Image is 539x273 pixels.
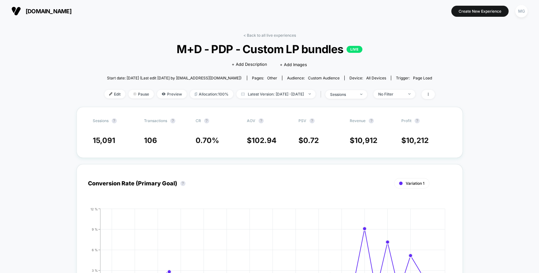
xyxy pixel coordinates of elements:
[378,92,404,96] div: No Filter
[303,136,319,145] span: 0.72
[93,136,115,145] span: 15,091
[319,90,325,99] span: |
[401,136,429,145] span: $
[406,181,424,186] span: Variation 1
[196,118,201,123] span: CR
[350,136,377,145] span: $
[515,5,528,17] div: MG
[415,118,420,123] button: ?
[369,118,374,123] button: ?
[413,76,432,80] span: Page Load
[232,61,267,68] span: + Add Description
[241,92,245,96] img: calendar
[259,118,264,123] button: ?
[196,136,219,145] span: 0.70 %
[128,90,154,98] span: Pause
[92,268,98,272] tspan: 3 %
[144,136,157,145] span: 106
[310,118,315,123] button: ?
[190,90,233,98] span: Allocation: 100%
[252,136,277,145] span: 102.94
[366,76,386,80] span: all devices
[144,118,167,123] span: Transactions
[180,181,185,186] button: ?
[104,90,125,98] span: Edit
[360,94,362,95] img: end
[133,92,136,96] img: end
[344,76,391,80] span: Device:
[93,118,109,123] span: Sessions
[236,90,316,98] span: Latest Version: [DATE] - [DATE]
[308,76,340,80] span: Custom Audience
[408,93,411,95] img: end
[195,92,197,96] img: rebalance
[451,6,509,17] button: Create New Experience
[9,6,73,16] button: [DOMAIN_NAME]
[252,76,277,80] div: Pages:
[243,33,296,38] a: < Back to all live experiences
[112,118,117,123] button: ?
[298,136,319,145] span: $
[121,42,418,56] span: M+D - PDP - Custom LP bundles
[92,248,98,251] tspan: 6 %
[247,118,255,123] span: AOV
[513,5,530,18] button: MG
[247,136,277,145] span: $
[396,76,432,80] div: Trigger:
[92,227,98,231] tspan: 9 %
[406,136,429,145] span: 10,212
[11,6,21,16] img: Visually logo
[309,93,311,95] img: end
[280,62,307,67] span: + Add Images
[170,118,175,123] button: ?
[91,207,98,211] tspan: 12 %
[354,136,377,145] span: 10,912
[204,118,209,123] button: ?
[347,46,362,53] p: LIVE
[330,92,355,97] div: sessions
[157,90,187,98] span: Preview
[267,76,277,80] span: other
[109,92,112,96] img: edit
[107,76,241,80] span: Start date: [DATE] (Last edit [DATE] by [EMAIL_ADDRESS][DOMAIN_NAME])
[298,118,306,123] span: PSV
[287,76,340,80] div: Audience:
[350,118,366,123] span: Revenue
[401,118,411,123] span: Profit
[26,8,72,15] span: [DOMAIN_NAME]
